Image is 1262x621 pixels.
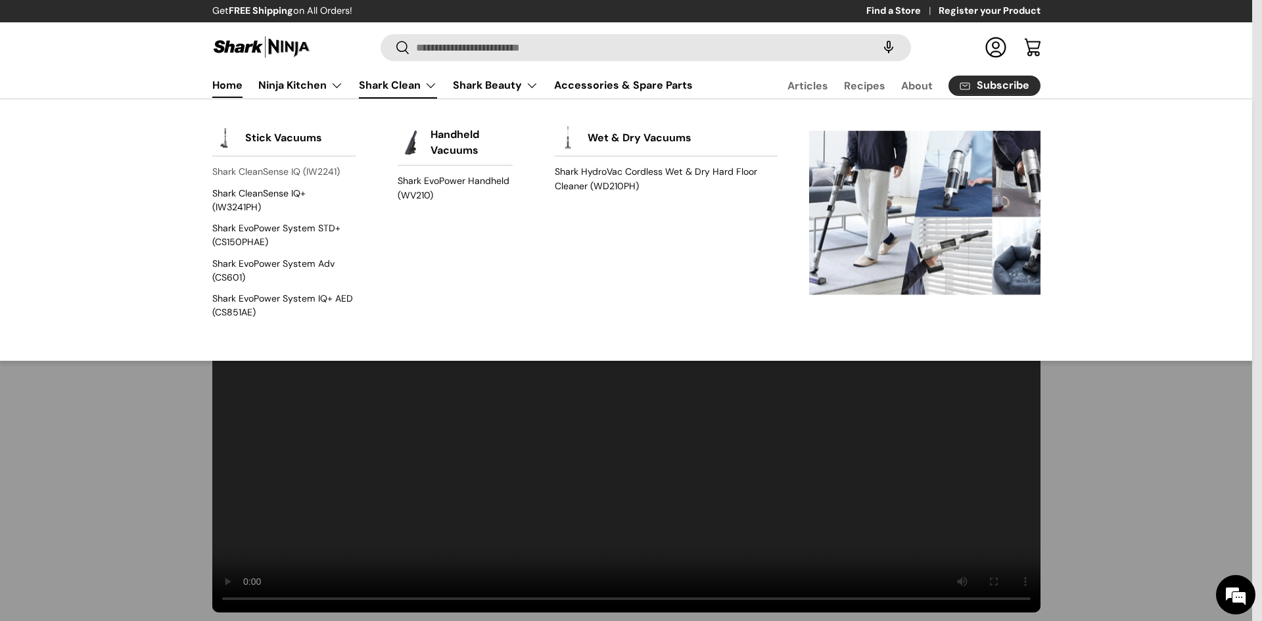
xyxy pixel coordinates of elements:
a: Find a Store [866,4,939,18]
a: Home [212,72,243,98]
a: Articles [787,73,828,99]
a: About [901,73,933,99]
a: Recipes [844,73,885,99]
summary: Shark Beauty [445,72,546,99]
summary: Ninja Kitchen [250,72,351,99]
a: Subscribe [948,76,1040,96]
a: Accessories & Spare Parts [554,72,693,98]
p: Get on All Orders! [212,4,352,18]
img: Shark Ninja Philippines [212,34,311,60]
span: Subscribe [977,80,1029,91]
a: Register your Product [939,4,1040,18]
strong: FREE Shipping [229,5,293,16]
nav: Secondary [756,72,1040,99]
summary: Shark Clean [351,72,445,99]
speech-search-button: Search by voice [868,33,910,62]
nav: Primary [212,72,693,99]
